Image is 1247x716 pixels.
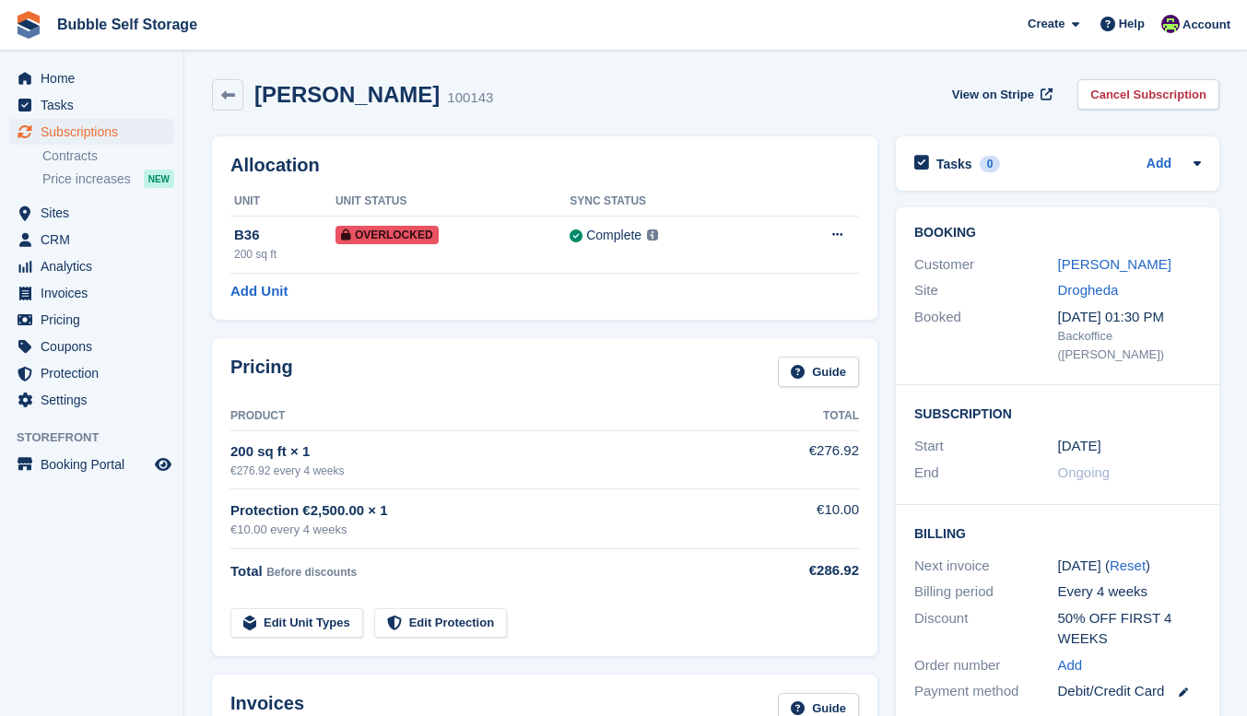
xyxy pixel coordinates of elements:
td: €10.00 [763,489,859,549]
img: stora-icon-8386f47178a22dfd0bd8f6a31ec36ba5ce8667c1dd55bd0f319d3a0aa187defe.svg [15,11,42,39]
div: Debit/Credit Card [1058,681,1202,702]
time: 2025-08-05 23:00:00 UTC [1058,436,1101,457]
div: €276.92 every 4 weeks [230,463,763,479]
span: Ongoing [1058,464,1111,480]
div: B36 [234,225,335,246]
div: €286.92 [763,560,859,581]
span: Pricing [41,307,151,333]
div: Booked [914,307,1058,364]
span: Booking Portal [41,452,151,477]
a: Price increases NEW [42,169,174,189]
a: menu [9,360,174,386]
span: Help [1119,15,1145,33]
h2: [PERSON_NAME] [254,82,440,107]
a: [PERSON_NAME] [1058,256,1171,272]
a: menu [9,227,174,252]
div: Complete [586,226,641,245]
a: Add [1058,655,1083,676]
a: menu [9,200,174,226]
a: menu [9,65,174,91]
div: Payment method [914,681,1058,702]
span: Sites [41,200,151,226]
a: menu [9,92,174,118]
span: Protection [41,360,151,386]
span: Account [1182,16,1230,34]
span: Overlocked [335,226,439,244]
h2: Tasks [936,156,972,172]
div: Discount [914,608,1058,650]
div: 0 [980,156,1001,172]
a: Drogheda [1058,282,1119,298]
span: Home [41,65,151,91]
a: Cancel Subscription [1077,79,1219,110]
a: Edit Protection [374,608,507,639]
h2: Billing [914,523,1201,542]
a: Add Unit [230,281,288,302]
a: menu [9,387,174,413]
div: [DATE] 01:30 PM [1058,307,1202,328]
div: Customer [914,254,1058,276]
div: Every 4 weeks [1058,581,1202,603]
span: Invoices [41,280,151,306]
a: menu [9,307,174,333]
th: Unit Status [335,187,570,217]
h2: Subscription [914,404,1201,422]
a: menu [9,253,174,279]
span: Subscriptions [41,119,151,145]
img: icon-info-grey-7440780725fd019a000dd9b08b2336e03edf1995a4989e88bcd33f0948082b44.svg [647,229,658,241]
span: Analytics [41,253,151,279]
a: View on Stripe [945,79,1056,110]
th: Sync Status [570,187,771,217]
div: 200 sq ft [234,246,335,263]
a: Guide [778,357,859,387]
span: View on Stripe [952,86,1034,104]
div: Order number [914,655,1058,676]
div: 200 sq ft × 1 [230,441,763,463]
div: Billing period [914,581,1058,603]
a: menu [9,334,174,359]
a: menu [9,119,174,145]
div: Next invoice [914,556,1058,577]
div: 100143 [447,88,493,109]
div: 50% OFF FIRST 4 WEEKS [1058,608,1202,650]
a: Edit Unit Types [230,608,363,639]
a: Preview store [152,453,174,475]
td: €276.92 [763,430,859,488]
span: Storefront [17,428,183,447]
div: €10.00 every 4 weeks [230,521,763,539]
div: Protection €2,500.00 × 1 [230,500,763,522]
a: Contracts [42,147,174,165]
a: Add [1147,154,1171,175]
div: [DATE] ( ) [1058,556,1202,577]
span: Total [230,563,263,579]
span: Settings [41,387,151,413]
th: Product [230,402,763,431]
a: menu [9,452,174,477]
h2: Allocation [230,155,859,176]
span: Price increases [42,170,131,188]
div: Backoffice ([PERSON_NAME]) [1058,327,1202,363]
div: Start [914,436,1058,457]
div: Site [914,280,1058,301]
span: CRM [41,227,151,252]
a: menu [9,280,174,306]
a: Reset [1110,558,1146,573]
th: Unit [230,187,335,217]
img: Tom Gilmore [1161,15,1180,33]
div: End [914,463,1058,484]
h2: Pricing [230,357,293,387]
a: Bubble Self Storage [50,9,205,40]
th: Total [763,402,859,431]
span: Before discounts [266,566,357,579]
span: Coupons [41,334,151,359]
h2: Booking [914,226,1201,241]
span: Create [1028,15,1065,33]
div: NEW [144,170,174,188]
span: Tasks [41,92,151,118]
